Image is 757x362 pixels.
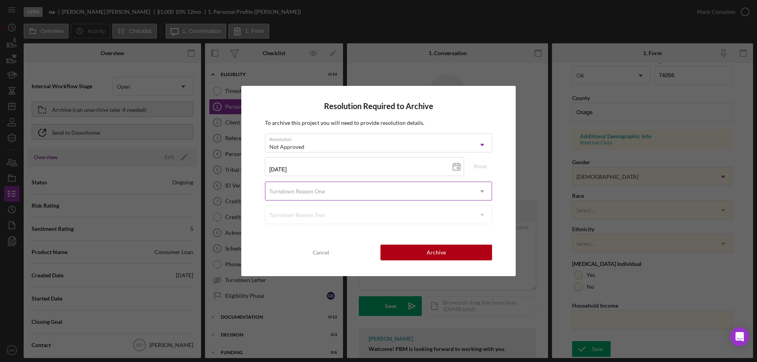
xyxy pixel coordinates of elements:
button: Cancel [265,245,377,260]
button: Reset [468,160,492,172]
div: Cancel [313,245,329,260]
div: Reset [474,160,487,172]
h4: Resolution Required to Archive [265,102,492,111]
div: Not Approved [269,144,304,150]
div: Archive [427,245,446,260]
div: Turndown Reason One [269,188,325,195]
button: Archive [380,245,492,260]
p: To archive this project you will need to provide resolution details. [265,119,492,127]
div: Open Intercom Messenger [730,327,749,346]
